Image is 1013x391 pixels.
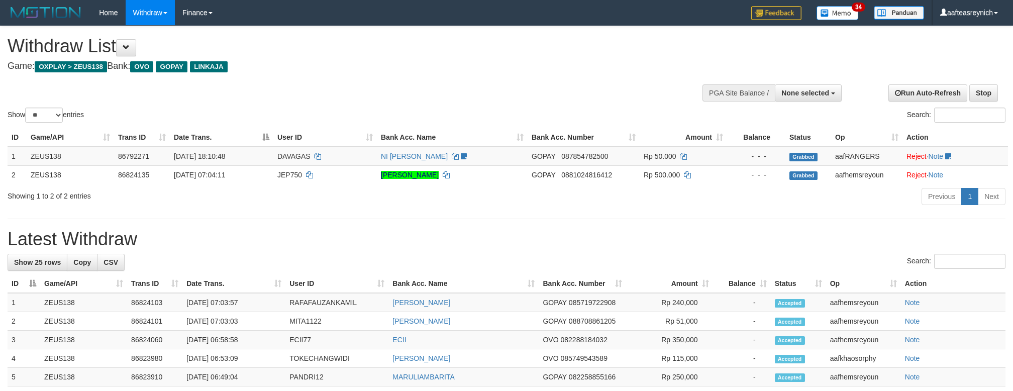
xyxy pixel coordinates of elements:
a: ECII [392,336,406,344]
a: Next [978,188,1005,205]
a: Note [905,336,920,344]
th: Game/API: activate to sort column ascending [40,274,127,293]
td: · [902,147,1008,166]
a: NI [PERSON_NAME] [381,152,448,160]
span: 34 [852,3,865,12]
td: aafhemsreyoun [826,293,901,312]
th: Amount: activate to sort column ascending [640,128,727,147]
td: Rp 250,000 [626,368,713,386]
td: Rp 240,000 [626,293,713,312]
a: Run Auto-Refresh [888,84,967,102]
a: Note [929,152,944,160]
th: Bank Acc. Name: activate to sort column ascending [388,274,539,293]
span: 86792271 [118,152,149,160]
th: Date Trans.: activate to sort column descending [170,128,273,147]
span: [DATE] 18:10:48 [174,152,225,160]
th: Balance: activate to sort column ascending [713,274,771,293]
th: ID: activate to sort column descending [8,274,40,293]
td: [DATE] 06:49:04 [182,368,285,386]
td: - [713,312,771,331]
a: Copy [67,254,97,271]
span: GOPAY [156,61,187,72]
a: Note [929,171,944,179]
th: Bank Acc. Number: activate to sort column ascending [528,128,640,147]
th: Bank Acc. Name: activate to sort column ascending [377,128,528,147]
th: Bank Acc. Number: activate to sort column ascending [539,274,626,293]
td: aafRANGERS [831,147,902,166]
td: ZEUS138 [40,349,127,368]
span: Rp 500.000 [644,171,680,179]
label: Show entries [8,108,84,123]
a: [PERSON_NAME] [392,317,450,325]
td: [DATE] 07:03:03 [182,312,285,331]
span: Copy 085719722908 to clipboard [569,299,616,307]
span: Accepted [775,355,805,363]
span: Accepted [775,336,805,345]
td: aafhemsreyoun [826,368,901,386]
span: JEP750 [277,171,302,179]
td: ZEUS138 [27,165,114,184]
h4: Game: Bank: [8,61,665,71]
a: [PERSON_NAME] [392,299,450,307]
img: Feedback.jpg [751,6,801,20]
span: Copy 0881024816412 to clipboard [561,171,612,179]
a: 1 [961,188,978,205]
span: Copy 087854782500 to clipboard [561,152,608,160]
span: GOPAY [543,373,566,381]
span: Accepted [775,299,805,308]
div: - - - [731,151,781,161]
td: 2 [8,165,27,184]
a: [PERSON_NAME] [392,354,450,362]
td: - [713,368,771,386]
div: Showing 1 to 2 of 2 entries [8,187,415,201]
span: Accepted [775,373,805,382]
span: Grabbed [789,171,818,180]
a: Reject [906,171,927,179]
td: 86823980 [127,349,182,368]
a: CSV [97,254,125,271]
td: - [713,349,771,368]
span: None selected [781,89,829,97]
td: - [713,331,771,349]
span: Rp 50.000 [644,152,676,160]
td: 5 [8,368,40,386]
a: Note [905,373,920,381]
th: User ID: activate to sort column ascending [273,128,377,147]
span: Show 25 rows [14,258,61,266]
th: ID [8,128,27,147]
td: 1 [8,293,40,312]
td: [DATE] 07:03:57 [182,293,285,312]
td: ZEUS138 [40,368,127,386]
td: RAFAFAUZANKAMIL [285,293,388,312]
th: Trans ID: activate to sort column ascending [127,274,182,293]
img: panduan.png [874,6,924,20]
td: TOKECHANGWIDI [285,349,388,368]
td: ZEUS138 [40,331,127,349]
th: Date Trans.: activate to sort column ascending [182,274,285,293]
button: None selected [775,84,842,102]
span: OVO [543,354,558,362]
th: Action [901,274,1005,293]
td: 2 [8,312,40,331]
td: · [902,165,1008,184]
td: PANDRI12 [285,368,388,386]
span: Copy 085749543589 to clipboard [561,354,607,362]
a: Note [905,354,920,362]
td: 4 [8,349,40,368]
td: 86823910 [127,368,182,386]
td: ZEUS138 [27,147,114,166]
img: Button%20Memo.svg [817,6,859,20]
span: Copy 088708861205 to clipboard [569,317,616,325]
td: aafhemsreyoun [826,331,901,349]
span: OVO [543,336,558,344]
span: GOPAY [543,317,566,325]
a: Previous [922,188,962,205]
td: Rp 51,000 [626,312,713,331]
td: 86824060 [127,331,182,349]
td: 86824101 [127,312,182,331]
td: 3 [8,331,40,349]
span: GOPAY [543,299,566,307]
th: User ID: activate to sort column ascending [285,274,388,293]
th: Trans ID: activate to sort column ascending [114,128,170,147]
td: 86824103 [127,293,182,312]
